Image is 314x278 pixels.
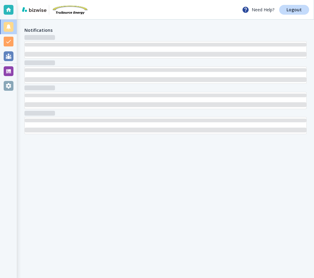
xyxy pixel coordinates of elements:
[22,7,46,12] img: bizwise
[287,8,302,12] p: Logout
[279,5,309,15] a: Logout
[24,27,53,33] h4: Notifications
[242,6,274,13] p: Need Help?
[52,5,88,15] img: TruSource Energy, Inc.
